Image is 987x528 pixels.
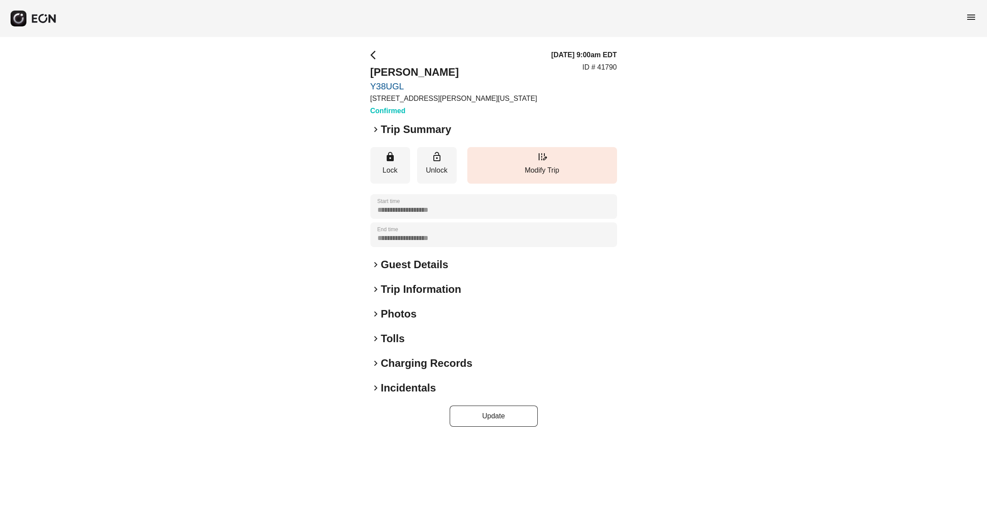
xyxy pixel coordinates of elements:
h2: Charging Records [381,356,473,370]
span: keyboard_arrow_right [370,309,381,319]
button: Unlock [417,147,457,184]
p: Unlock [421,165,452,176]
h2: Trip Summary [381,122,451,137]
p: Modify Trip [472,165,613,176]
p: ID # 41790 [582,62,617,73]
span: keyboard_arrow_right [370,124,381,135]
h2: Incidentals [381,381,436,395]
span: keyboard_arrow_right [370,284,381,295]
p: Lock [375,165,406,176]
span: lock_open [432,151,442,162]
p: [STREET_ADDRESS][PERSON_NAME][US_STATE] [370,93,537,104]
span: keyboard_arrow_right [370,358,381,369]
button: Update [450,406,538,427]
button: Modify Trip [467,147,617,184]
button: Lock [370,147,410,184]
h2: [PERSON_NAME] [370,65,537,79]
h3: Confirmed [370,106,537,116]
h3: [DATE] 9:00am EDT [551,50,617,60]
a: Y38UGL [370,81,537,92]
span: keyboard_arrow_right [370,383,381,393]
span: keyboard_arrow_right [370,259,381,270]
h2: Trip Information [381,282,462,296]
h2: Guest Details [381,258,448,272]
h2: Tolls [381,332,405,346]
span: lock [385,151,396,162]
span: keyboard_arrow_right [370,333,381,344]
h2: Photos [381,307,417,321]
span: edit_road [537,151,547,162]
span: arrow_back_ios [370,50,381,60]
span: menu [966,12,976,22]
